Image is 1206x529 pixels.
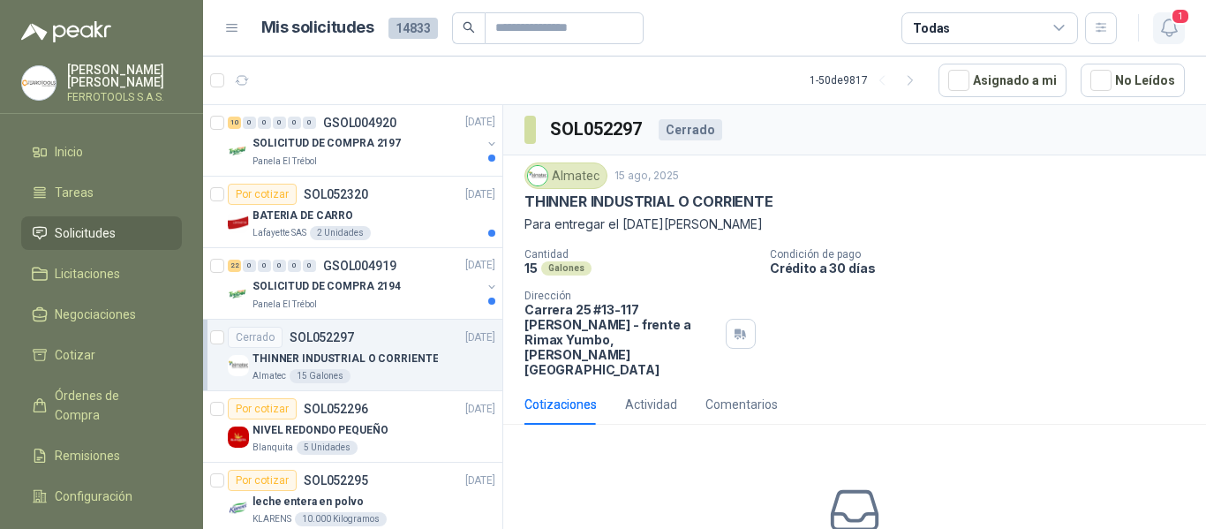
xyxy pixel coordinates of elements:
p: SOL052297 [290,331,354,344]
a: CerradoSOL052297[DATE] Company LogoTHINNER INDUSTRIAL O CORRIENTEAlmatec15 Galones [203,320,502,391]
div: Galones [541,261,592,276]
p: Almatec [253,369,286,383]
div: 0 [243,260,256,272]
p: [DATE] [465,472,495,489]
h3: SOL052297 [550,116,644,143]
img: Company Logo [228,427,249,448]
a: Por cotizarSOL052320[DATE] Company LogoBATERIA DE CARROLafayette SAS2 Unidades [203,177,502,248]
span: Tareas [55,183,94,202]
p: [PERSON_NAME] [PERSON_NAME] [67,64,182,88]
p: GSOL004920 [323,117,396,129]
div: Cerrado [659,119,722,140]
span: Negociaciones [55,305,136,324]
a: Cotizar [21,338,182,372]
div: 10 [228,117,241,129]
p: Blanquita [253,441,293,455]
p: [DATE] [465,329,495,346]
div: 10.000 Kilogramos [295,512,387,526]
p: BATERIA DE CARRO [253,208,353,224]
img: Company Logo [22,66,56,100]
div: 0 [273,260,286,272]
p: Lafayette SAS [253,226,306,240]
div: Actividad [625,395,677,414]
a: Por cotizarSOL052296[DATE] Company LogoNIVEL REDONDO PEQUEÑOBlanquita5 Unidades [203,391,502,463]
a: 22 0 0 0 0 0 GSOL004919[DATE] Company LogoSOLICITUD DE COMPRA 2194Panela El Trébol [228,255,499,312]
span: 1 [1171,8,1190,25]
div: Por cotizar [228,184,297,205]
div: Todas [913,19,950,38]
div: Por cotizar [228,398,297,419]
a: Solicitudes [21,216,182,250]
p: [DATE] [465,401,495,418]
div: 0 [303,260,316,272]
div: 5 Unidades [297,441,358,455]
p: FERROTOOLS S.A.S. [67,92,182,102]
div: Comentarios [705,395,778,414]
button: 1 [1153,12,1185,44]
span: search [463,21,475,34]
div: 1 - 50 de 9817 [810,66,924,94]
div: 22 [228,260,241,272]
img: Company Logo [528,166,547,185]
span: Cotizar [55,345,95,365]
p: leche entera en polvo [253,494,363,510]
p: Panela El Trébol [253,155,317,169]
div: 0 [288,117,301,129]
span: Inicio [55,142,83,162]
img: Company Logo [228,355,249,376]
a: Configuración [21,480,182,513]
p: 15 [524,261,538,276]
span: Remisiones [55,446,120,465]
span: Órdenes de Compra [55,386,165,425]
p: 15 ago, 2025 [614,168,679,185]
p: GSOL004919 [323,260,396,272]
a: 10 0 0 0 0 0 GSOL004920[DATE] Company LogoSOLICITUD DE COMPRA 2197Panela El Trébol [228,112,499,169]
span: 14833 [388,18,438,39]
img: Company Logo [228,140,249,162]
p: [DATE] [465,115,495,132]
p: THINNER INDUSTRIAL O CORRIENTE [524,193,773,211]
a: Órdenes de Compra [21,379,182,432]
button: Asignado a mi [938,64,1067,97]
a: Remisiones [21,439,182,472]
p: Para entregar el [DATE][PERSON_NAME] [524,215,1185,234]
div: 0 [258,117,271,129]
div: 15 Galones [290,369,350,383]
button: No Leídos [1081,64,1185,97]
span: Licitaciones [55,264,120,283]
p: Carrera 25 #13-117 [PERSON_NAME] - frente a Rimax Yumbo , [PERSON_NAME][GEOGRAPHIC_DATA] [524,302,719,377]
div: Cotizaciones [524,395,597,414]
span: Solicitudes [55,223,116,243]
img: Logo peakr [21,21,111,42]
h1: Mis solicitudes [261,15,374,41]
div: Por cotizar [228,470,297,491]
a: Negociaciones [21,298,182,331]
p: SOL052296 [304,403,368,415]
div: Cerrado [228,327,283,348]
div: 0 [258,260,271,272]
a: Tareas [21,176,182,209]
img: Company Logo [228,283,249,305]
p: KLARENS [253,512,291,526]
div: 2 Unidades [310,226,371,240]
p: NIVEL REDONDO PEQUEÑO [253,422,388,439]
a: Licitaciones [21,257,182,291]
p: Condición de pago [770,248,1199,261]
div: 0 [273,117,286,129]
p: Crédito a 30 días [770,261,1199,276]
p: SOLICITUD DE COMPRA 2194 [253,279,401,296]
img: Company Logo [228,498,249,519]
p: [DATE] [465,186,495,203]
p: Dirección [524,290,719,302]
p: Cantidad [524,248,756,261]
span: Configuración [55,487,132,506]
p: THINNER INDUSTRIAL O CORRIENTE [253,351,438,367]
div: 0 [243,117,256,129]
a: Inicio [21,135,182,169]
img: Company Logo [228,212,249,233]
div: 0 [288,260,301,272]
p: SOL052320 [304,188,368,200]
p: [DATE] [465,258,495,275]
p: SOLICITUD DE COMPRA 2197 [253,136,401,153]
p: SOL052295 [304,474,368,487]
